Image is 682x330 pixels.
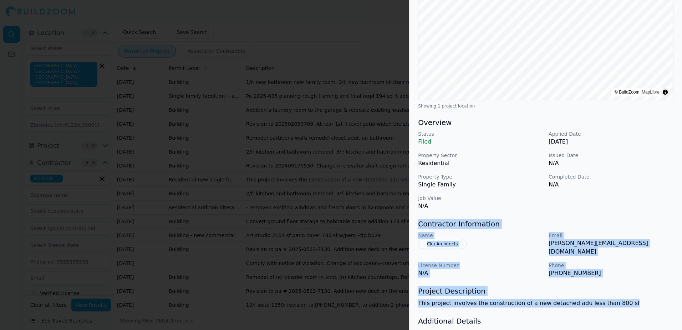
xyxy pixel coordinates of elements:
[418,117,673,127] h3: Overview
[549,130,673,137] p: Applied Date
[418,232,543,239] p: Name
[418,173,543,180] p: Property Type
[418,180,543,189] p: Single Family
[549,232,673,239] p: Email
[418,239,467,249] button: Cka Architects
[549,269,673,277] p: [PHONE_NUMBER]
[418,152,543,159] p: Property Sector
[549,137,673,146] p: [DATE]
[418,159,543,167] p: Residential
[418,130,543,137] p: Status
[418,219,673,229] h3: Contractor Information
[418,316,673,326] h3: Additional Details
[615,89,660,96] div: © BuildZoom |
[661,88,670,96] summary: Toggle attribution
[418,262,543,269] p: License Number
[549,173,673,180] p: Completed Date
[549,239,673,256] p: [PERSON_NAME][EMAIL_ADDRESS][DOMAIN_NAME]
[418,137,543,146] p: Filed
[418,202,543,210] p: N/A
[418,286,673,296] h3: Project Description
[418,103,673,109] div: Showing 1 project location
[549,262,673,269] p: Phone
[549,159,673,167] p: N/A
[418,195,543,202] p: Job Value
[418,299,673,307] p: This project involves the construction of a new detached adu less than 800 sf
[418,269,543,277] p: N/A
[549,180,673,189] p: N/A
[549,152,673,159] p: Issued Date
[642,90,660,95] a: MapLibre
